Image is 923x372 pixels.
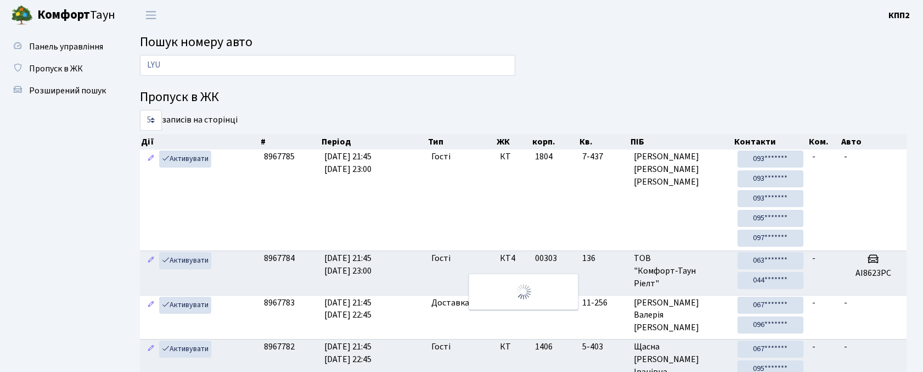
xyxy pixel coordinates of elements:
span: ТОВ "Комфорт-Таун Ріелт" [634,252,729,290]
span: КТ [500,151,526,163]
th: Ком. [808,134,840,149]
th: корп. [531,134,578,149]
span: КТ4 [500,252,526,265]
select: записів на сторінці [140,110,162,131]
th: Авто [840,134,907,149]
img: logo.png [11,4,33,26]
a: Пропуск в ЖК [5,58,115,80]
th: ПІБ [629,134,733,149]
th: # [260,134,320,149]
span: 1406 [535,341,553,353]
th: ЖК [496,134,531,149]
span: КТ [500,341,526,353]
th: Дії [140,134,260,149]
span: Панель управління [29,41,103,53]
span: [DATE] 21:45 [DATE] 23:00 [324,252,372,277]
span: [DATE] 21:45 [DATE] 22:45 [324,341,372,365]
a: Редагувати [144,151,157,168]
span: - [812,341,815,353]
span: 1804 [535,151,553,163]
a: Активувати [159,151,211,168]
span: - [844,151,847,163]
span: 8967785 [264,151,295,163]
span: Гості [431,341,451,353]
b: Комфорт [37,6,90,24]
h5: AI8623PC [844,268,902,279]
span: 136 [582,252,624,265]
span: 8967782 [264,341,295,353]
span: Пошук номеру авто [140,32,252,52]
span: [PERSON_NAME] Валерія [PERSON_NAME] [634,297,729,335]
th: Тип [427,134,496,149]
a: Панель управління [5,36,115,58]
span: 7-437 [582,151,624,163]
a: Редагувати [144,252,157,269]
span: 8967783 [264,297,295,309]
span: - [844,341,847,353]
a: Редагувати [144,297,157,314]
span: [DATE] 21:45 [DATE] 23:00 [324,151,372,175]
span: Розширений пошук [29,85,106,97]
a: КПП2 [888,9,910,22]
span: Таун [37,6,115,25]
span: Гості [431,151,451,163]
th: Кв. [578,134,629,149]
span: [PERSON_NAME] [PERSON_NAME] [PERSON_NAME] [634,151,729,188]
span: 11-256 [582,297,624,309]
span: - [812,297,815,309]
span: 00303 [535,252,557,264]
span: - [812,252,815,264]
span: - [812,151,815,163]
h4: Пропуск в ЖК [140,90,907,106]
a: Розширений пошук [5,80,115,102]
span: [DATE] 21:45 [DATE] 22:45 [324,297,372,321]
span: Пропуск в ЖК [29,63,83,75]
a: Редагувати [144,341,157,358]
span: 5-403 [582,341,624,353]
label: записів на сторінці [140,110,238,131]
span: - [844,297,847,309]
a: Активувати [159,341,211,358]
button: Переключити навігацію [137,6,165,24]
span: 8967784 [264,252,295,264]
b: КПП2 [888,9,910,21]
th: Контакти [733,134,808,149]
span: Доставка [431,297,469,309]
img: Обробка... [515,283,532,301]
a: Активувати [159,297,211,314]
span: Гості [431,252,451,265]
input: Пошук [140,55,515,76]
th: Період [320,134,427,149]
a: Активувати [159,252,211,269]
